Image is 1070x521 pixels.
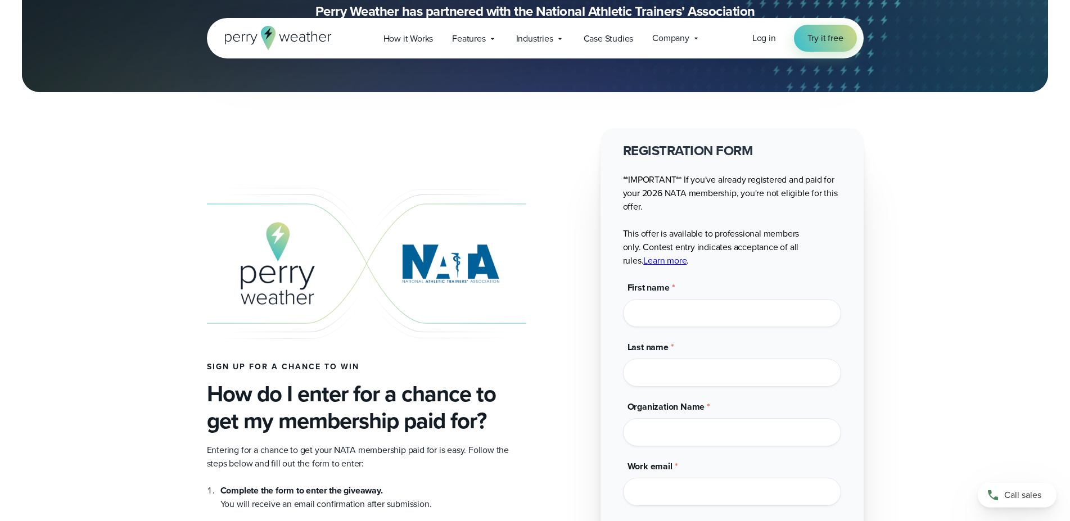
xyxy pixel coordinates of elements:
[752,31,776,44] span: Log in
[627,281,670,294] span: First name
[574,27,643,50] a: Case Studies
[752,31,776,45] a: Log in
[627,400,705,413] span: Organization Name
[207,443,526,470] p: Entering for a chance to get your NATA membership paid for is easy. Follow the steps below and fi...
[207,380,526,434] h3: How do I enter for a chance to get my membership paid for?
[584,32,634,46] span: Case Studies
[978,483,1057,508] a: Call sales
[652,31,689,45] span: Company
[383,32,434,46] span: How it Works
[807,31,843,45] span: Try it free
[310,2,760,56] p: Perry Weather has partnered with the National Athletic Trainers’ Association to sponsor $50,000 i...
[207,363,526,372] h4: Sign up for a chance to win
[516,32,553,46] span: Industries
[220,484,383,497] strong: Complete the form to enter the giveaway.
[1004,488,1041,502] span: Call sales
[374,27,443,50] a: How it Works
[794,25,857,52] a: Try it free
[452,32,485,46] span: Features
[220,484,526,511] li: You will receive an email confirmation after submission.
[623,173,841,268] p: **IMPORTANT** If you've already registered and paid for your 2026 NATA membership, you're not eli...
[623,141,753,161] strong: REGISTRATION FORM
[643,254,687,267] a: Learn more
[627,460,672,473] span: Work email
[627,341,669,354] span: Last name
